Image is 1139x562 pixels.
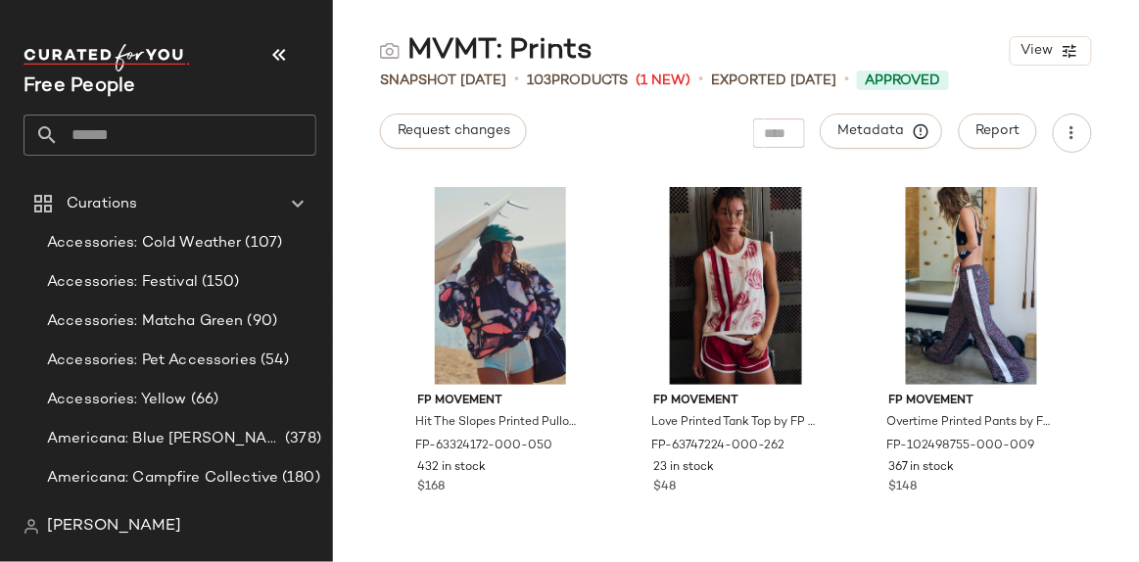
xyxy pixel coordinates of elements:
span: FP-63747224-000-262 [651,438,784,455]
span: Accessories: Matcha Green [47,310,244,333]
span: Accessories: Pet Accessories [47,350,257,372]
span: $48 [653,479,676,496]
img: svg%3e [380,41,400,61]
span: Request changes [397,123,510,139]
span: (107) [242,232,283,255]
div: Products [527,70,628,91]
img: 63747224_262_0 [638,187,834,385]
span: (150) [198,271,240,294]
span: (66) [187,389,219,411]
span: [PERSON_NAME] [47,515,181,539]
span: • [844,69,849,92]
span: • [698,69,703,92]
span: FP Movement [653,393,819,410]
img: svg%3e [24,519,39,535]
span: • [514,69,519,92]
img: cfy_white_logo.C9jOOHJF.svg [24,44,190,71]
span: (180) [278,467,320,490]
span: FP Movement [418,393,584,410]
button: View [1010,36,1092,66]
span: (90) [244,310,278,333]
span: $168 [418,479,446,496]
span: Current Company Name [24,76,136,97]
span: 432 in stock [418,459,487,477]
span: FP-63324172-000-050 [416,438,553,455]
span: Americana: Campfire Collective [47,467,278,490]
button: Request changes [380,114,527,149]
span: Metadata [837,122,926,140]
span: Approved [865,70,941,91]
img: 102498755_009_0 [874,187,1070,385]
div: MVMT: Prints [380,31,593,70]
span: (324) [281,506,321,529]
span: (1 New) [636,70,690,91]
span: Americana: Country Line Festival [47,506,281,529]
span: $148 [889,479,918,496]
span: Accessories: Festival [47,271,198,294]
p: Exported [DATE] [711,70,836,91]
span: View [1020,43,1054,59]
span: Overtime Printed Pants by FP Movement at Free People in Black, Size: M [887,414,1053,432]
span: (378) [281,428,321,450]
span: 103 [527,73,551,88]
span: Accessories: Yellow [47,389,187,411]
span: FP-102498755-000-009 [887,438,1035,455]
span: Americana: Blue [PERSON_NAME] Baby [47,428,281,450]
button: Metadata [821,114,943,149]
span: Accessories: Cold Weather [47,232,242,255]
button: Report [959,114,1037,149]
img: 63324172_050_0 [403,187,599,385]
span: Love Printed Tank Top by FP Movement at Free People in Red, Size: M [651,414,817,432]
span: FP Movement [889,393,1055,410]
span: Report [975,123,1020,139]
span: (54) [257,350,290,372]
span: Hit The Slopes Printed Pullover Jacket by FP Movement at Free People in Purple, Size: XL [416,414,582,432]
span: 23 in stock [653,459,714,477]
span: Curations [67,193,137,215]
span: Snapshot [DATE] [380,70,506,91]
span: 367 in stock [889,459,955,477]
